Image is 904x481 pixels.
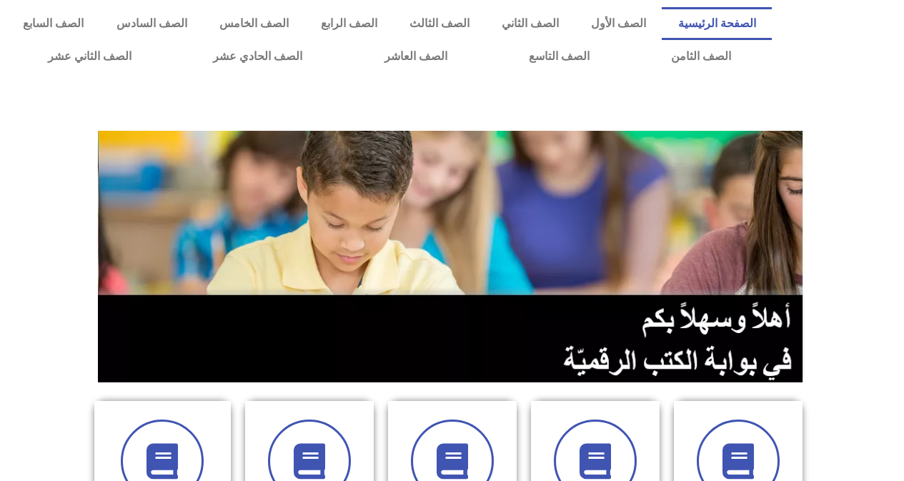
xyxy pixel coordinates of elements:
a: الصف الثاني عشر [7,40,172,73]
a: الصف الحادي عشر [172,40,343,73]
a: الصف الرابع [304,7,393,40]
a: الصف العاشر [344,40,488,73]
a: الصف السابع [7,7,100,40]
a: الصف السادس [100,7,203,40]
a: الصف التاسع [488,40,630,73]
a: الصف الخامس [203,7,304,40]
a: الصف الثامن [630,40,772,73]
a: الصف الأول [575,7,662,40]
a: الصفحة الرئيسية [662,7,772,40]
a: الصف الثاني [485,7,575,40]
a: الصف الثالث [393,7,485,40]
